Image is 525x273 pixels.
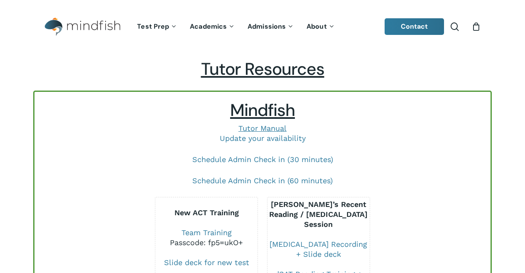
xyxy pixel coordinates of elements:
[192,155,333,164] a: Schedule Admin Check in (30 minutes)
[385,18,444,35] a: Contact
[164,258,249,267] a: Slide deck for new test
[270,240,367,258] a: [MEDICAL_DATA] Recording + Slide deck
[269,200,368,229] b: [PERSON_NAME]’s Recent Reading / [MEDICAL_DATA] Session
[174,208,239,217] b: New ACT Training
[182,228,232,237] a: Team Training
[33,11,492,42] header: Main Menu
[401,22,428,31] span: Contact
[220,134,306,143] a: Update your availability
[300,23,341,30] a: About
[238,124,287,133] a: Tutor Manual
[131,11,341,42] nav: Main Menu
[184,23,241,30] a: Academics
[137,22,169,31] span: Test Prep
[307,22,327,31] span: About
[248,22,286,31] span: Admissions
[230,99,295,121] span: Mindfish
[241,23,300,30] a: Admissions
[131,23,184,30] a: Test Prep
[471,22,481,31] a: Cart
[192,176,333,185] a: Schedule Admin Check in (60 minutes)
[190,22,227,31] span: Academics
[201,58,324,80] span: Tutor Resources
[155,238,258,248] div: Passcode: fp5=ukO+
